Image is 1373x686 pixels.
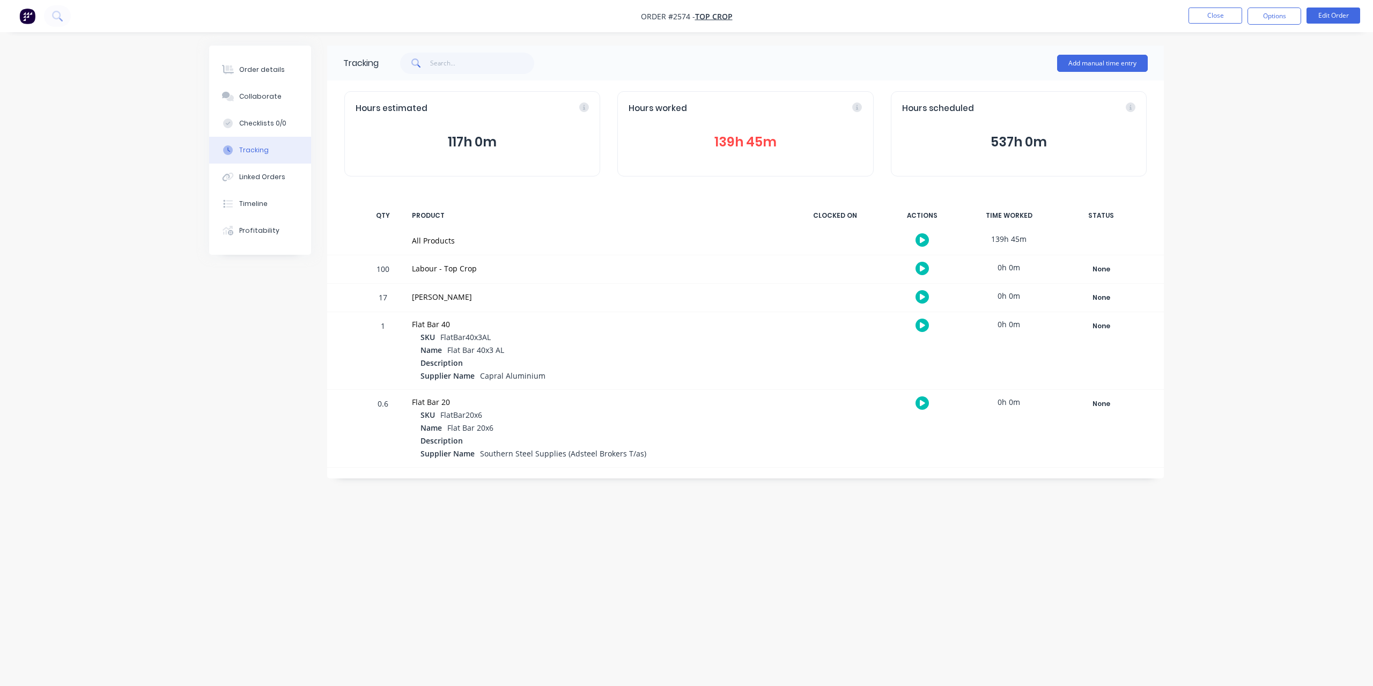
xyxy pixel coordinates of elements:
button: Options [1247,8,1301,25]
button: None [1062,290,1140,305]
div: Checklists 0/0 [239,119,286,128]
button: Timeline [209,190,311,217]
div: PRODUCT [405,204,788,227]
div: ACTIONS [882,204,962,227]
span: Flat Bar 40x3 AL [447,345,504,355]
div: Flat Bar 40 [412,319,782,330]
div: CLOCKED ON [795,204,875,227]
div: [PERSON_NAME] [412,291,782,303]
span: SKU [420,409,435,421]
div: 0h 0m [969,312,1049,336]
button: Edit Order [1306,8,1360,24]
div: Timeline [239,199,268,209]
div: Tracking [239,145,269,155]
div: None [1062,262,1140,276]
img: Factory [19,8,35,24]
span: Name [420,422,442,433]
button: Add manual time entry [1057,55,1148,72]
button: Linked Orders [209,164,311,190]
span: Flat Bar 20x6 [447,423,493,433]
div: 100 [367,257,399,283]
button: 537h 0m [902,132,1135,152]
button: None [1062,319,1140,334]
div: 1 [367,314,399,389]
button: Close [1189,8,1242,24]
button: 117h 0m [356,132,589,152]
span: Supplier Name [420,448,475,459]
div: Labour - Top Crop [412,263,782,274]
div: Order details [239,65,285,75]
button: None [1062,262,1140,277]
button: Profitability [209,217,311,244]
div: None [1062,319,1140,333]
span: Description [420,435,463,446]
div: None [1062,291,1140,305]
div: 0h 0m [969,255,1049,279]
div: All Products [412,235,782,246]
span: Description [420,357,463,368]
div: Flat Bar 20 [412,396,782,408]
span: Hours estimated [356,102,427,115]
div: Profitability [239,226,279,235]
span: Capral Aluminium [480,371,545,381]
span: FlatBar20x6 [440,410,482,420]
button: Collaborate [209,83,311,110]
a: Top Crop [695,11,733,21]
div: 17 [367,285,399,312]
span: SKU [420,331,435,343]
span: Order #2574 - [641,11,695,21]
span: Southern Steel Supplies (Adsteel Brokers T/as) [480,448,646,459]
span: Hours scheduled [902,102,974,115]
div: 139h 45m [969,227,1049,251]
span: Supplier Name [420,370,475,381]
div: 0h 0m [969,390,1049,414]
button: Tracking [209,137,311,164]
button: 139h 45m [629,132,862,152]
span: Hours worked [629,102,687,115]
div: STATUS [1055,204,1147,227]
button: None [1062,396,1140,411]
div: Tracking [343,57,379,70]
div: TIME WORKED [969,204,1049,227]
span: FlatBar40x3AL [440,332,491,342]
span: Name [420,344,442,356]
button: Order details [209,56,311,83]
button: Checklists 0/0 [209,110,311,137]
div: Linked Orders [239,172,285,182]
div: 0h 0m [969,284,1049,308]
div: 0.6 [367,392,399,467]
input: Search... [430,53,535,74]
div: QTY [367,204,399,227]
div: None [1062,397,1140,411]
div: Collaborate [239,92,282,101]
